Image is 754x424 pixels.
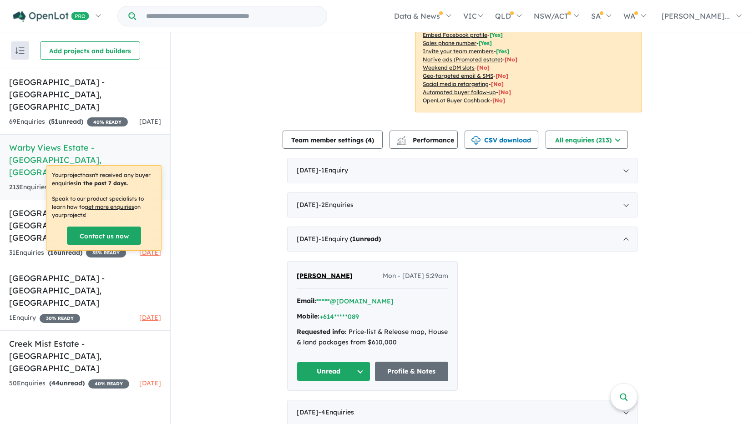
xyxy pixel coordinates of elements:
[87,117,128,126] span: 40 % READY
[49,117,83,126] strong: ( unread)
[48,248,82,257] strong: ( unread)
[13,11,89,22] img: Openlot PRO Logo White
[49,379,85,387] strong: ( unread)
[662,11,730,20] span: [PERSON_NAME]...
[297,271,353,282] a: [PERSON_NAME]
[85,203,134,210] u: get more enquiries
[9,207,161,244] h5: [GEOGRAPHIC_DATA] - [GEOGRAPHIC_DATA] , [GEOGRAPHIC_DATA]
[390,131,458,149] button: Performance
[492,97,505,104] span: [No]
[397,139,406,145] img: bar-chart.svg
[139,117,161,126] span: [DATE]
[375,362,449,381] a: Profile & Notes
[287,192,638,218] div: [DATE]
[297,328,347,336] strong: Requested info:
[9,313,80,323] div: 1 Enquir y
[319,166,348,174] span: - 1 Enquir y
[319,408,354,416] span: - 4 Enquir ies
[505,56,517,63] span: [No]
[51,117,58,126] span: 51
[319,201,354,209] span: - 2 Enquir ies
[423,89,496,96] u: Automated buyer follow-up
[287,227,638,252] div: [DATE]
[479,40,492,46] span: [ Yes ]
[297,327,448,348] div: Price-list & Release map, House & land packages from $610,000
[138,6,325,26] input: Try estate name, suburb, builder or developer
[477,64,490,71] span: [No]
[498,89,511,96] span: [No]
[490,31,503,38] span: [ Yes ]
[423,72,493,79] u: Geo-targeted email & SMS
[9,338,161,374] h5: Creek Mist Estate - [GEOGRAPHIC_DATA] , [GEOGRAPHIC_DATA]
[491,81,504,87] span: [No]
[40,41,140,60] button: Add projects and builders
[423,64,475,71] u: Weekend eDM slots
[139,248,161,257] span: [DATE]
[40,314,80,323] span: 30 % READY
[496,72,508,79] span: [No]
[352,235,356,243] span: 1
[9,116,128,127] div: 69 Enquir ies
[398,136,454,144] span: Performance
[52,195,156,219] p: Speak to our product specialists to learn how to on your projects !
[546,131,628,149] button: All enquiries (213)
[465,131,538,149] button: CSV download
[383,271,448,282] span: Mon - [DATE] 5:29am
[9,247,126,258] div: 31 Enquir ies
[297,312,319,320] strong: Mobile:
[471,136,481,145] img: download icon
[86,248,126,257] span: 35 % READY
[368,136,372,144] span: 4
[15,47,25,54] img: sort.svg
[51,379,60,387] span: 44
[9,76,161,113] h5: [GEOGRAPHIC_DATA] - [GEOGRAPHIC_DATA] , [GEOGRAPHIC_DATA]
[319,235,381,243] span: - 1 Enquir y
[397,136,405,141] img: line-chart.svg
[50,248,57,257] span: 16
[139,313,161,322] span: [DATE]
[76,180,128,187] b: in the past 7 days.
[496,48,509,55] span: [ Yes ]
[287,158,638,183] div: [DATE]
[88,379,129,389] span: 40 % READY
[67,227,141,245] a: Contact us now
[9,141,161,178] h5: Warby Views Estate - [GEOGRAPHIC_DATA] , [GEOGRAPHIC_DATA]
[9,378,129,389] div: 50 Enquir ies
[297,362,370,381] button: Unread
[52,171,156,187] p: Your project hasn't received any buyer enquiries
[139,379,161,387] span: [DATE]
[350,235,381,243] strong: ( unread)
[423,31,487,38] u: Embed Facebook profile
[297,272,353,280] span: [PERSON_NAME]
[297,297,316,305] strong: Email:
[423,40,476,46] u: Sales phone number
[423,48,494,55] u: Invite your team members
[423,81,489,87] u: Social media retargeting
[423,56,502,63] u: Native ads (Promoted estate)
[283,131,383,149] button: Team member settings (4)
[9,272,161,309] h5: [GEOGRAPHIC_DATA] - [GEOGRAPHIC_DATA] , [GEOGRAPHIC_DATA]
[423,97,490,104] u: OpenLot Buyer Cashback
[9,182,127,193] div: 213 Enquir ies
